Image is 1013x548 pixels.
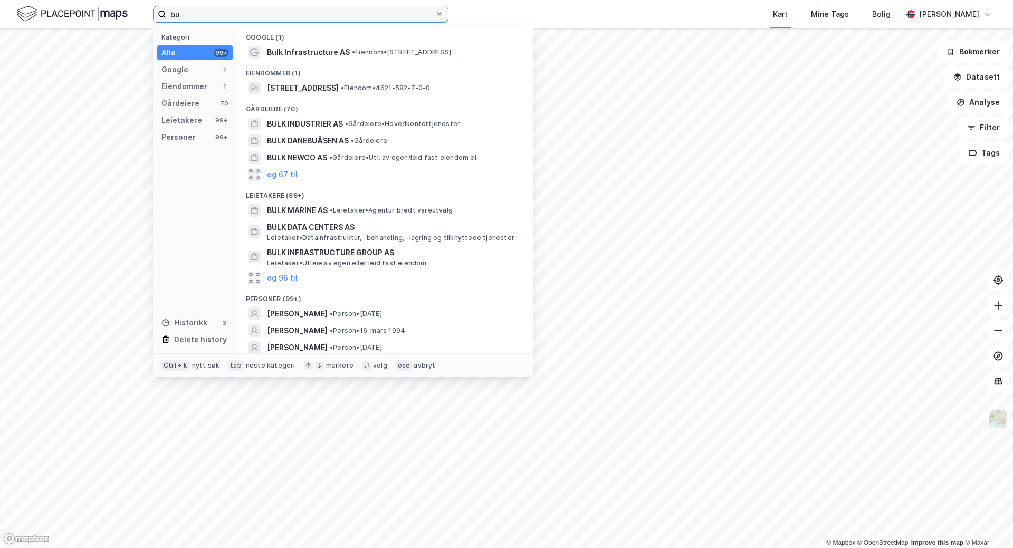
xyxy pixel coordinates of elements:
a: OpenStreetMap [857,539,909,546]
div: 99+ [214,116,228,124]
span: • [330,326,333,334]
div: Alle [161,46,176,59]
div: velg [373,361,387,370]
span: • [352,48,355,56]
img: Z [988,409,1008,429]
span: Gårdeiere • Hovedkontortjenester [345,120,460,128]
span: BULK INDUSTRIER AS [267,118,343,130]
span: Gårdeiere [351,137,387,145]
div: Gårdeiere [161,97,199,110]
a: Mapbox homepage [3,533,50,545]
div: 99+ [214,49,228,57]
iframe: Chat Widget [960,497,1013,548]
button: og 96 til [267,272,298,284]
span: [PERSON_NAME] [267,324,328,337]
span: Leietaker • Utleie av egen eller leid fast eiendom [267,259,427,267]
div: Leietakere (99+) [237,183,533,202]
div: avbryt [414,361,435,370]
div: Delete history [174,333,227,346]
span: • [330,310,333,318]
button: Tags [960,142,1009,164]
div: markere [326,361,353,370]
span: BULK DANEBUÅSEN AS [267,134,349,147]
div: esc [396,360,412,371]
span: Eiendom • 4621-582-7-0-0 [341,84,431,92]
a: Improve this map [911,539,963,546]
div: Google [161,63,188,76]
span: • [341,84,344,92]
div: 70 [220,99,228,108]
button: Analyse [948,92,1009,113]
div: Historikk [161,316,207,329]
div: Kart [773,8,788,21]
div: 99+ [214,133,228,141]
input: Søk på adresse, matrikkel, gårdeiere, leietakere eller personer [166,6,435,22]
div: 3 [220,319,228,327]
div: Kategori [161,33,233,41]
span: BULK MARINE AS [267,204,328,217]
div: tab [228,360,244,371]
button: og 67 til [267,168,298,181]
span: [PERSON_NAME] [267,307,328,320]
div: Gårdeiere (70) [237,97,533,116]
span: • [345,120,348,128]
span: Person • [DATE] [330,343,382,352]
div: nytt søk [192,361,220,370]
div: [PERSON_NAME] [919,8,979,21]
div: Mine Tags [811,8,849,21]
button: Bokmerker [938,41,1009,62]
span: BULK INFRASTRUCTURE GROUP AS [267,246,520,259]
span: Leietaker • Agentur bredt vareutvalg [330,206,453,215]
span: Eiendom • [STREET_ADDRESS] [352,48,451,56]
div: 1 [220,82,228,91]
button: Filter [958,117,1009,138]
div: Personer (99+) [237,286,533,305]
span: • [330,343,333,351]
img: logo.f888ab2527a4732fd821a326f86c7f29.svg [17,5,128,23]
div: Ctrl + k [161,360,190,371]
span: Gårdeiere • Utl. av egen/leid fast eiendom el. [329,153,478,162]
span: [PERSON_NAME] [267,341,328,354]
div: Eiendommer [161,80,207,93]
span: Leietaker • Datainfrastruktur, -behandling, -lagring og tilknyttede tjenester [267,234,514,242]
span: Person • [DATE] [330,310,382,318]
div: Leietakere [161,114,202,127]
span: Bulk Infrastructure AS [267,46,350,59]
a: Mapbox [826,539,855,546]
div: Eiendommer (1) [237,61,533,80]
span: BULK DATA CENTERS AS [267,221,520,234]
div: 1 [220,65,228,74]
span: BULK NEWCO AS [267,151,327,164]
span: • [329,153,332,161]
button: Datasett [944,66,1009,88]
div: Google (1) [237,25,533,44]
div: Bolig [872,8,891,21]
span: • [351,137,354,145]
span: • [330,206,333,214]
span: Person • 16. mars 1994 [330,326,405,335]
div: Personer [161,131,196,143]
span: [STREET_ADDRESS] [267,82,339,94]
div: neste kategori [246,361,295,370]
